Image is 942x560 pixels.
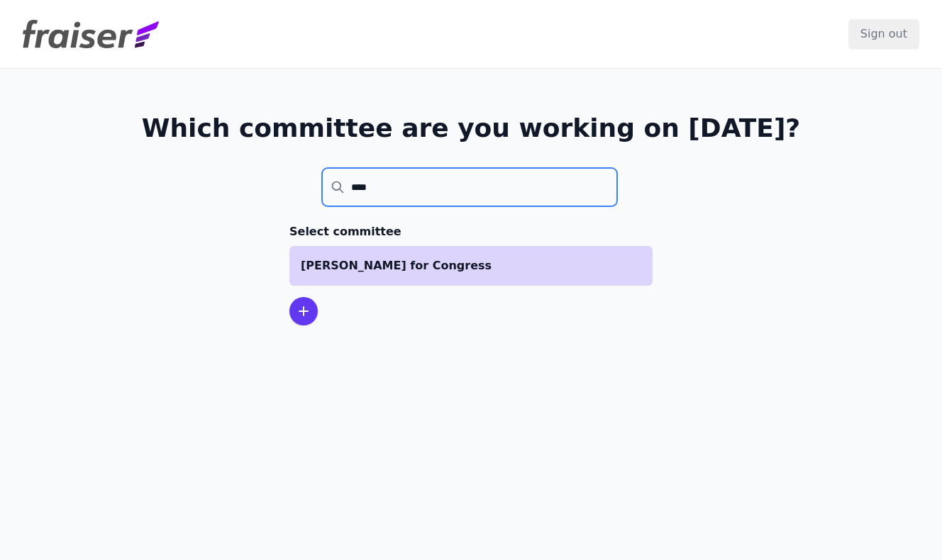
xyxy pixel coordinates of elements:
[289,246,653,286] a: [PERSON_NAME] for Congress
[289,223,653,240] h3: Select committee
[301,257,641,274] p: [PERSON_NAME] for Congress
[848,19,919,49] input: Sign out
[23,20,159,48] img: Fraiser Logo
[142,114,801,142] h1: Which committee are you working on [DATE]?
